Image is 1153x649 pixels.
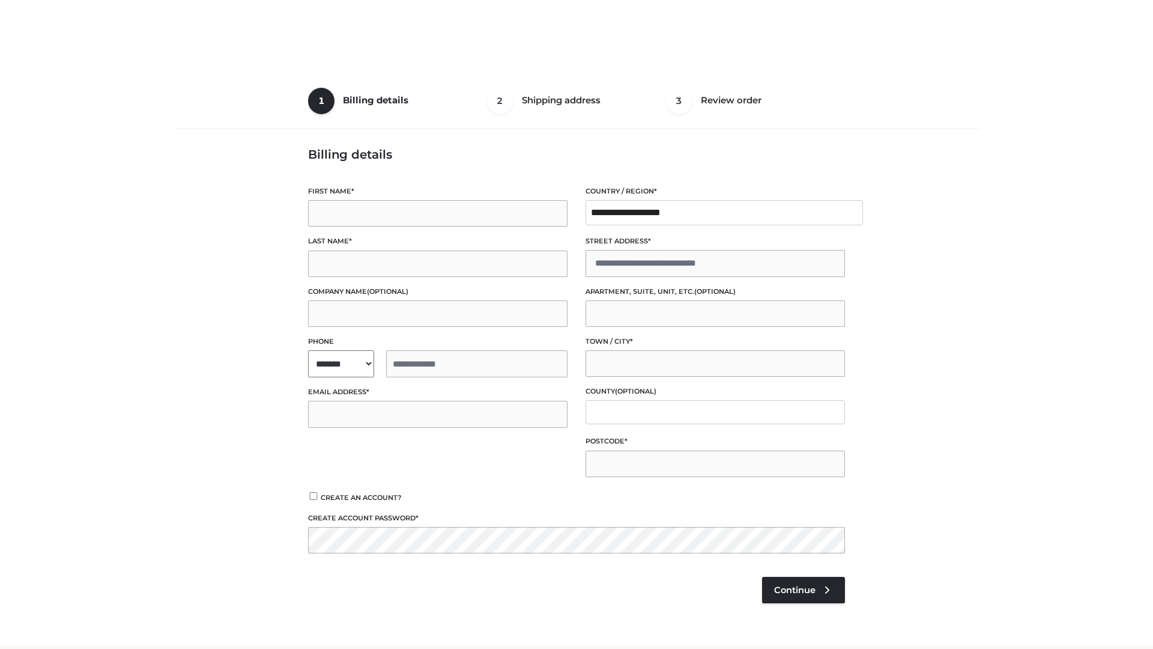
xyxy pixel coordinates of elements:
label: Town / City [586,336,845,347]
span: (optional) [367,287,408,296]
label: Email address [308,386,567,398]
span: Shipping address [522,94,601,106]
span: 3 [666,88,692,114]
label: Company name [308,286,567,297]
h3: Billing details [308,147,845,162]
label: First name [308,186,567,197]
label: Country / Region [586,186,845,197]
label: Street address [586,236,845,247]
label: County [586,386,845,397]
label: Last name [308,236,567,247]
label: Postcode [586,436,845,447]
label: Create account password [308,513,845,524]
span: Create an account? [321,493,402,502]
input: Create an account? [308,492,319,500]
span: Review order [701,94,761,106]
span: Continue [774,585,816,596]
span: Billing details [343,94,408,106]
span: (optional) [615,387,656,395]
span: (optional) [694,287,736,296]
label: Phone [308,336,567,347]
span: 1 [308,88,334,114]
span: 2 [487,88,513,114]
label: Apartment, suite, unit, etc. [586,286,845,297]
a: Continue [762,577,845,603]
